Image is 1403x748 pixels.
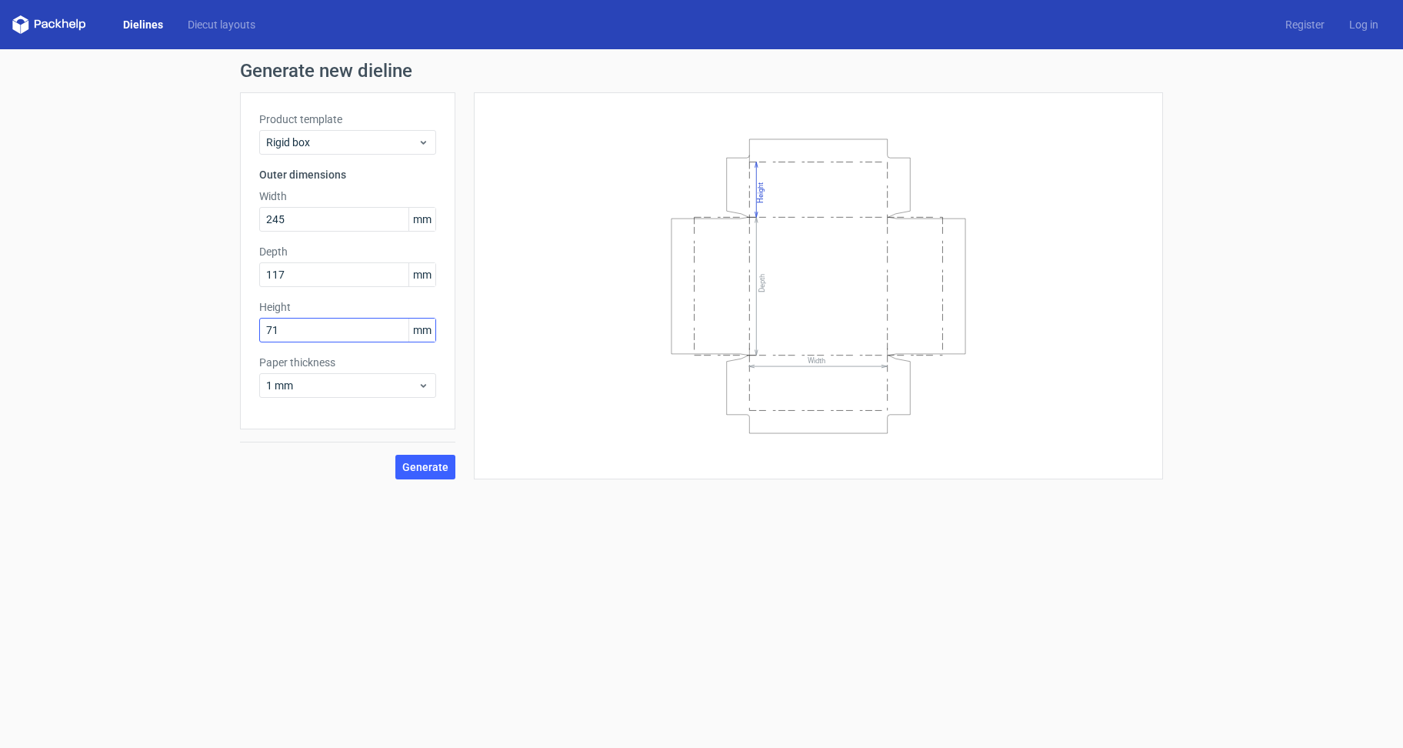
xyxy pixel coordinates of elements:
[266,135,418,150] span: Rigid box
[259,244,436,259] label: Depth
[408,208,435,231] span: mm
[1337,17,1391,32] a: Log in
[111,17,175,32] a: Dielines
[395,455,455,479] button: Generate
[259,299,436,315] label: Height
[175,17,268,32] a: Diecut layouts
[402,462,448,473] span: Generate
[808,356,825,365] text: Width
[408,263,435,286] span: mm
[1273,17,1337,32] a: Register
[758,273,766,292] text: Depth
[259,167,436,182] h3: Outer dimensions
[259,355,436,370] label: Paper thickness
[266,378,418,393] span: 1 mm
[756,182,765,202] text: Height
[259,189,436,204] label: Width
[259,112,436,127] label: Product template
[240,62,1163,80] h1: Generate new dieline
[408,319,435,342] span: mm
